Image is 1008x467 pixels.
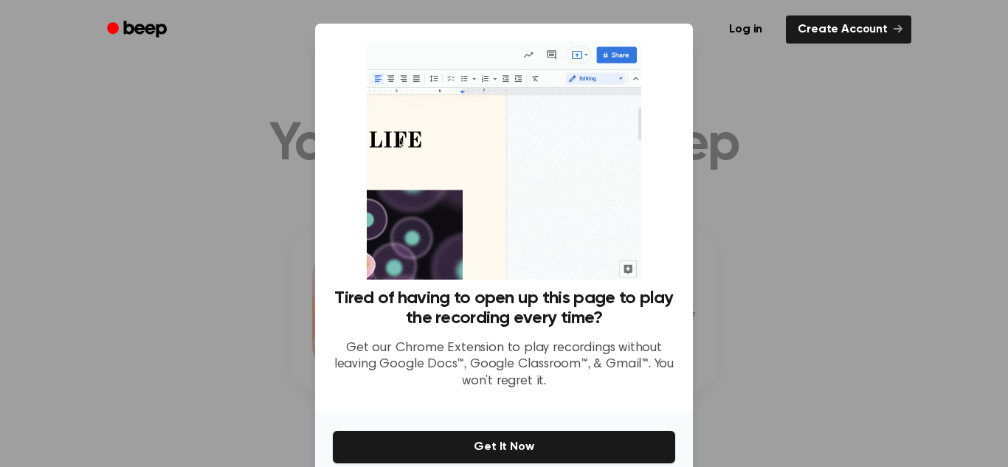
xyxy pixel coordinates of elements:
h3: Tired of having to open up this page to play the recording every time? [333,288,675,328]
img: Beep extension in action [367,41,641,280]
a: Log in [714,13,777,46]
a: Create Account [786,15,911,44]
button: Get It Now [333,431,675,463]
p: Get our Chrome Extension to play recordings without leaving Google Docs™, Google Classroom™, & Gm... [333,340,675,390]
a: Beep [97,15,180,44]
